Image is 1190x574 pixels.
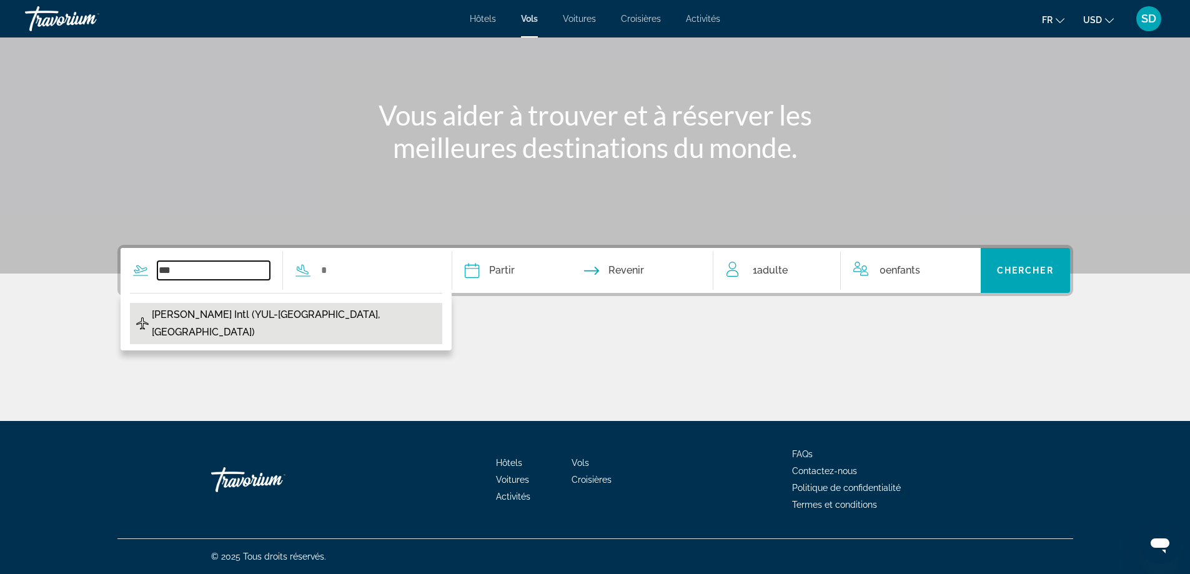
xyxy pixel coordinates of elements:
[121,248,1070,293] div: Search widget
[361,99,830,164] h1: Vous aider à trouver et à réserver les meilleures destinations du monde.
[792,466,857,476] a: Contactez-nous
[792,483,901,493] a: Politique de confidentialité
[130,303,442,344] button: [PERSON_NAME] Intl (YUL-[GEOGRAPHIC_DATA], [GEOGRAPHIC_DATA])
[563,14,596,24] a: Voitures
[1083,11,1114,29] button: Change currency
[1140,524,1180,564] iframe: Bouton de lancement de la fenêtre de messagerie
[714,248,981,293] button: Travelers: 1 adult, 0 children
[152,306,436,341] span: [PERSON_NAME] Intl (YUL-[GEOGRAPHIC_DATA], [GEOGRAPHIC_DATA])
[1042,15,1053,25] span: fr
[211,461,336,498] a: Travorium
[211,552,326,562] span: © 2025 Tous droits réservés.
[465,248,515,293] button: Depart date
[521,14,538,24] a: Vols
[792,500,877,510] a: Termes et conditions
[25,2,150,35] a: Travorium
[997,265,1054,275] span: Chercher
[1133,6,1165,32] button: User Menu
[496,492,530,502] a: Activités
[880,262,920,279] span: 0
[1141,12,1156,25] span: SD
[1042,11,1064,29] button: Change language
[981,248,1070,293] button: Chercher
[621,14,661,24] a: Croisières
[496,475,529,485] a: Voitures
[572,458,589,468] a: Vols
[608,262,644,279] span: Revenir
[1083,15,1102,25] span: USD
[572,475,612,485] a: Croisières
[792,449,813,459] a: FAQs
[470,14,496,24] a: Hôtels
[757,264,788,276] span: Adulte
[886,264,920,276] span: Enfants
[753,262,788,279] span: 1
[686,14,720,24] a: Activités
[496,458,522,468] a: Hôtels
[584,248,644,293] button: Return date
